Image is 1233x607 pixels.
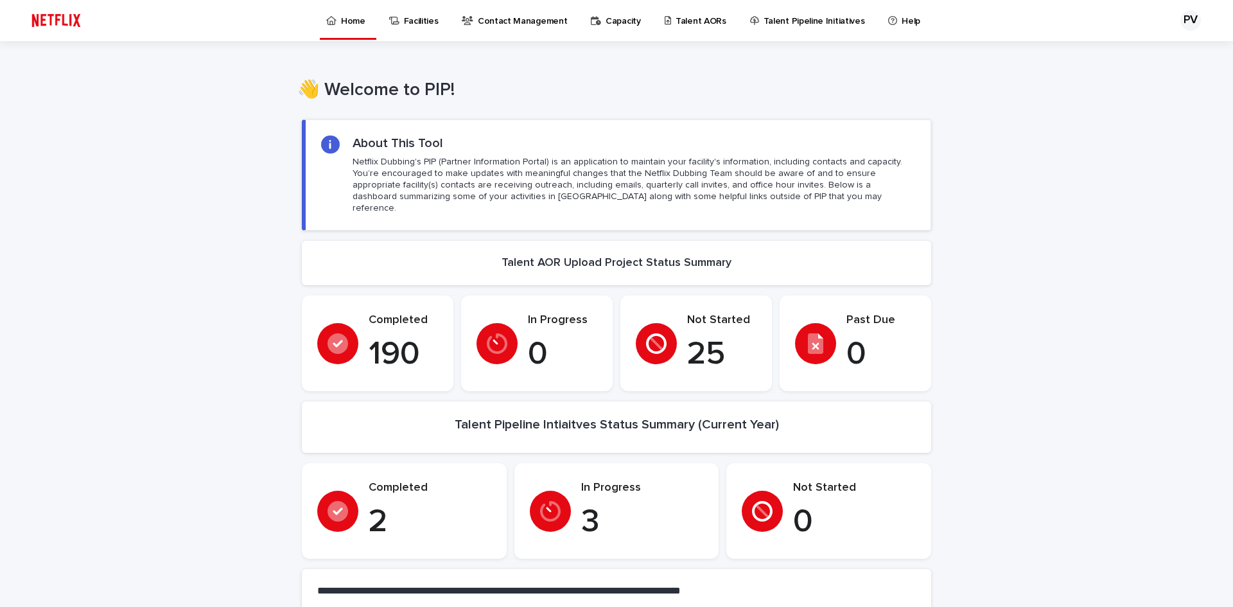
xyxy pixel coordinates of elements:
[369,313,438,328] p: Completed
[369,481,491,495] p: Completed
[581,481,704,495] p: In Progress
[1180,10,1201,31] div: PV
[528,313,597,328] p: In Progress
[793,481,916,495] p: Not Started
[26,8,87,33] img: ifQbXi3ZQGMSEF7WDB7W
[528,335,597,374] p: 0
[369,503,491,541] p: 2
[687,313,756,328] p: Not Started
[353,156,915,215] p: Netflix Dubbing's PIP (Partner Information Portal) is an application to maintain your facility's ...
[297,80,927,101] h1: 👋 Welcome to PIP!
[502,256,731,270] h2: Talent AOR Upload Project Status Summary
[687,335,756,374] p: 25
[793,503,916,541] p: 0
[353,136,443,151] h2: About This Tool
[581,503,704,541] p: 3
[455,417,779,432] h2: Talent Pipeline Intiaitves Status Summary (Current Year)
[369,335,438,374] p: 190
[846,313,916,328] p: Past Due
[846,335,916,374] p: 0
